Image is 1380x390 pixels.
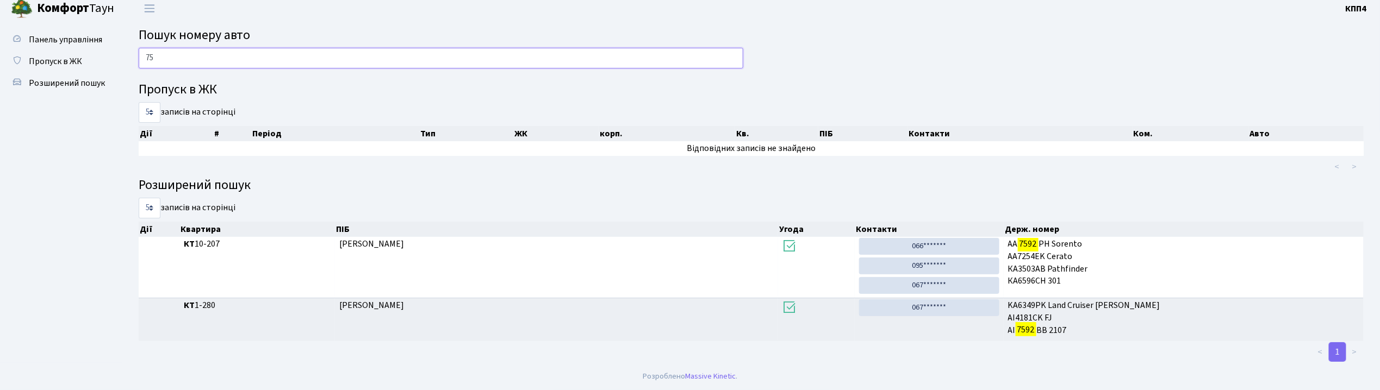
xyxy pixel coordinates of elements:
div: Розроблено . [643,370,737,382]
span: 1-280 [184,299,330,312]
a: КПП4 [1346,2,1367,15]
th: Авто [1248,126,1364,141]
th: ЖК [513,126,599,141]
span: 10-207 [184,238,330,250]
mark: 7592 [1016,322,1036,337]
span: Пошук номеру авто [139,26,250,45]
th: Кв. [735,126,818,141]
label: записів на сторінці [139,198,235,218]
th: ПІБ [818,126,907,141]
th: Дії [139,126,213,141]
th: Контакти [855,222,1004,237]
label: записів на сторінці [139,102,235,123]
span: АА РН Sorento AA7254EK Cerato КА3503АВ Pathfinder КА6596СН 301 [1008,238,1359,287]
th: Дії [139,222,179,237]
b: КПП4 [1346,3,1367,15]
th: Контакти [907,126,1133,141]
input: Пошук [139,48,743,68]
th: Квартира [179,222,334,237]
b: КТ [184,299,195,311]
select: записів на сторінці [139,102,160,123]
th: # [213,126,251,141]
th: ПІБ [335,222,778,237]
span: [PERSON_NAME] [339,299,404,311]
span: Пропуск в ЖК [29,55,82,67]
td: Відповідних записів не знайдено [139,141,1364,156]
th: корп. [599,126,735,141]
h4: Пропуск в ЖК [139,82,1364,98]
th: Держ. номер [1004,222,1364,237]
a: Пропуск в ЖК [5,51,114,72]
th: Період [251,126,419,141]
a: Massive Kinetic [685,370,736,382]
b: КТ [184,238,195,250]
th: Ком. [1133,126,1249,141]
a: 1 [1329,342,1346,362]
a: Розширений пошук [5,72,114,94]
th: Тип [419,126,513,141]
select: записів на сторінці [139,198,160,218]
mark: 7592 [1018,236,1039,251]
span: Панель управління [29,34,102,46]
h4: Розширений пошук [139,178,1364,193]
th: Угода [778,222,855,237]
span: KA6349PK Land Cruiser [PERSON_NAME] AI4181CK FJ АІ ВВ 2107 [1008,299,1359,337]
span: Розширений пошук [29,77,105,89]
a: Панель управління [5,29,114,51]
span: [PERSON_NAME] [339,238,404,250]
